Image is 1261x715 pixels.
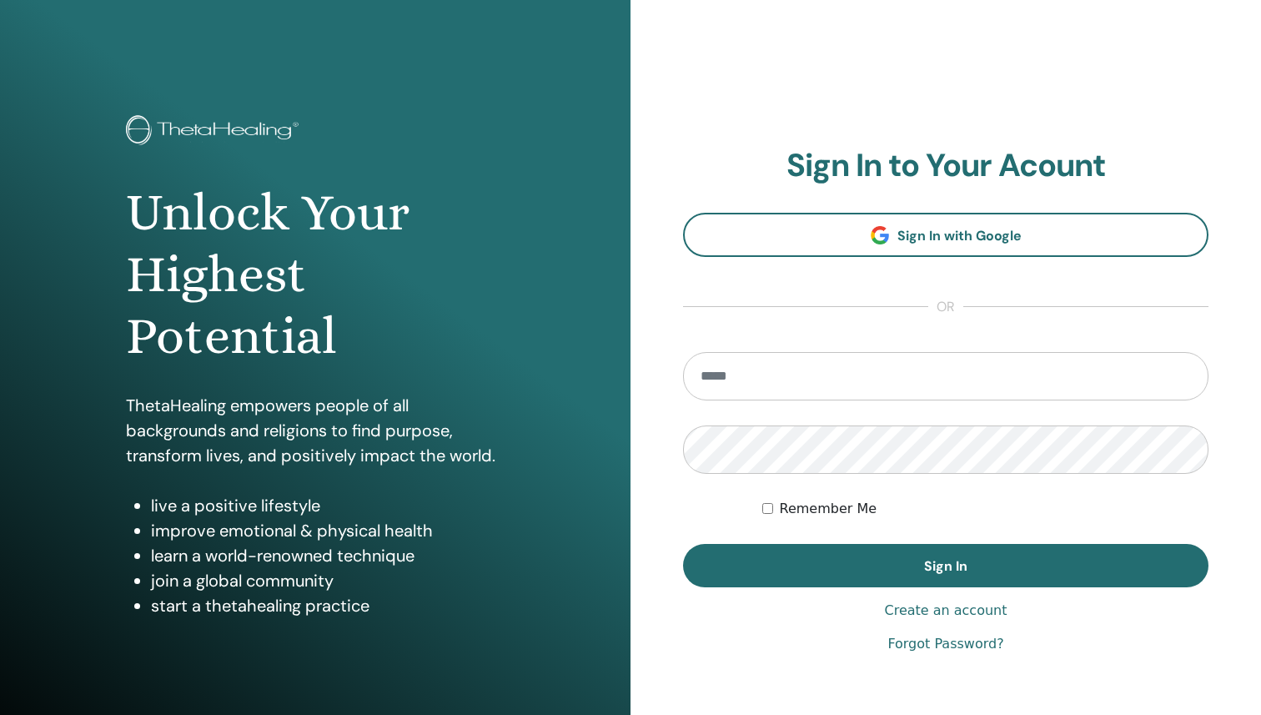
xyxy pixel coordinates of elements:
a: Forgot Password? [887,634,1003,654]
li: live a positive lifestyle [151,493,505,518]
button: Sign In [683,544,1208,587]
label: Remember Me [780,499,877,519]
li: join a global community [151,568,505,593]
li: learn a world-renowned technique [151,543,505,568]
span: or [928,297,963,317]
a: Create an account [884,601,1007,621]
h1: Unlock Your Highest Potential [126,182,505,368]
div: Keep me authenticated indefinitely or until I manually logout [762,499,1209,519]
span: Sign In [924,557,967,575]
h2: Sign In to Your Acount [683,147,1208,185]
a: Sign In with Google [683,213,1208,257]
span: Sign In with Google [897,227,1022,244]
li: improve emotional & physical health [151,518,505,543]
p: ThetaHealing empowers people of all backgrounds and religions to find purpose, transform lives, a... [126,393,505,468]
li: start a thetahealing practice [151,593,505,618]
